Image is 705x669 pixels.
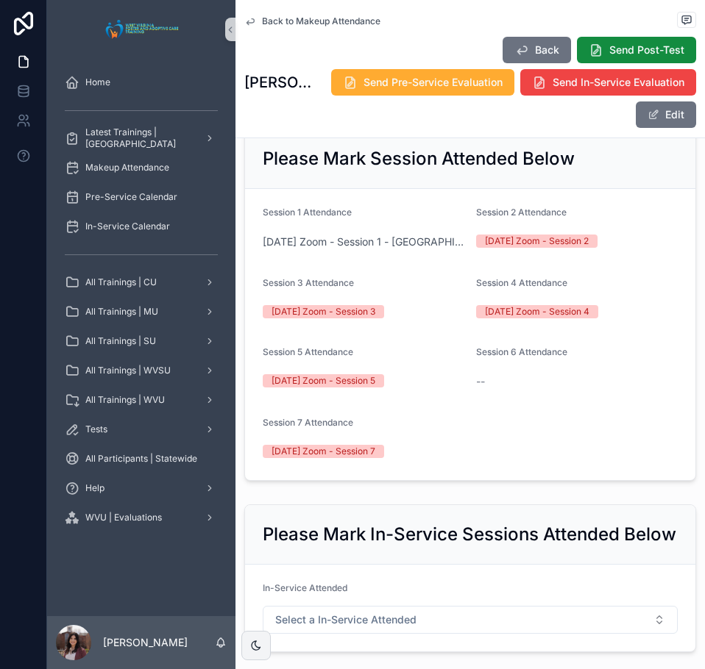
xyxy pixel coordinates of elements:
[85,162,169,173] span: Makeup Attendance
[263,235,464,249] a: [DATE] Zoom - Session 1 - [GEOGRAPHIC_DATA]
[85,394,165,406] span: All Trainings | WVU
[56,387,227,413] a: All Trainings | WVU
[263,277,354,288] span: Session 3 Attendance
[263,346,353,357] span: Session 5 Attendance
[577,37,696,63] button: Send Post-Test
[85,482,104,494] span: Help
[56,269,227,296] a: All Trainings | CU
[535,43,559,57] span: Back
[56,184,227,210] a: Pre-Service Calendar
[56,213,227,240] a: In-Service Calendar
[331,69,514,96] button: Send Pre-Service Evaluation
[476,346,567,357] span: Session 6 Attendance
[47,59,235,616] div: scrollable content
[244,15,380,27] a: Back to Makeup Attendance
[485,235,589,248] div: [DATE] Zoom - Session 2
[56,69,227,96] a: Home
[503,37,571,63] button: Back
[102,18,182,41] img: App logo
[263,207,352,218] span: Session 1 Attendance
[56,416,227,443] a: Tests
[476,207,567,218] span: Session 2 Attendance
[272,445,375,458] div: [DATE] Zoom - Session 7
[263,523,676,546] h2: Please Mark In-Service Sessions Attended Below
[263,417,353,428] span: Session 7 Attendance
[85,76,110,88] span: Home
[272,305,375,318] div: [DATE] Zoom - Session 3
[103,635,188,650] p: [PERSON_NAME]
[85,221,170,232] span: In-Service Calendar
[476,277,567,288] span: Session 4 Attendance
[56,446,227,472] a: All Participants | Statewide
[56,125,227,151] a: Latest Trainings | [GEOGRAPHIC_DATA]
[85,126,193,150] span: Latest Trainings | [GEOGRAPHIC_DATA]
[272,374,375,387] div: [DATE] Zoom - Session 5
[56,504,227,531] a: WVU | Evaluations
[85,512,162,523] span: WVU | Evaluations
[275,612,417,627] span: Select a In-Service Attended
[244,72,315,93] h1: [PERSON_NAME]
[364,75,503,90] span: Send Pre-Service Evaluation
[263,582,347,593] span: In-Service Attended
[476,374,485,389] span: --
[85,423,107,435] span: Tests
[85,365,171,376] span: All Trainings | WVSU
[262,15,380,27] span: Back to Makeup Attendance
[85,335,156,347] span: All Trainings | SU
[56,475,227,501] a: Help
[85,306,158,318] span: All Trainings | MU
[85,191,177,203] span: Pre-Service Calendar
[485,305,589,318] div: [DATE] Zoom - Session 4
[609,43,684,57] span: Send Post-Test
[85,276,157,288] span: All Trainings | CU
[56,298,227,325] a: All Trainings | MU
[263,147,575,171] h2: Please Mark Session Attended Below
[56,328,227,354] a: All Trainings | SU
[636,101,696,128] button: Edit
[56,357,227,384] a: All Trainings | WVSU
[56,154,227,181] a: Makeup Attendance
[263,606,678,634] button: Select Button
[553,75,684,90] span: Send In-Service Evaluation
[520,69,696,96] button: Send In-Service Evaluation
[85,453,197,465] span: All Participants | Statewide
